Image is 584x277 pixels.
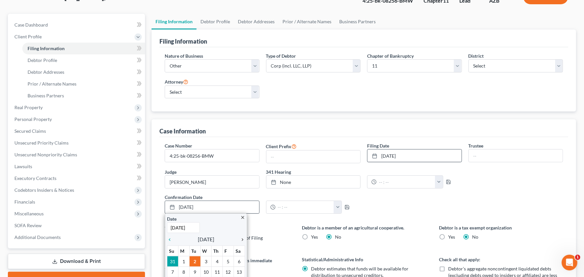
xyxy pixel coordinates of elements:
a: Debtor Profile [22,54,145,66]
a: [DATE] [165,201,259,213]
span: Yes [311,234,318,240]
span: Additional Documents [14,234,61,240]
td: 6 [234,256,245,267]
i: chevron_right [237,237,245,242]
a: Debtor Addresses [234,14,279,30]
input: -- [266,150,361,163]
a: Lawsuits [9,161,145,172]
th: Su [167,246,178,256]
a: Download & Print [8,254,145,269]
a: Prior / Alternate Names [279,14,335,30]
td: 13 [234,267,245,277]
label: Check all that apply: [439,256,563,263]
span: 1 [575,255,580,260]
label: Date [167,215,177,222]
div: Case Information [159,127,206,135]
td: 11 [212,267,223,277]
input: -- : -- [276,201,334,213]
span: Lawsuits [14,164,32,169]
span: Miscellaneous [14,211,44,216]
label: Attorney [165,78,188,86]
span: Debtor Addresses [28,69,64,75]
td: 10 [200,267,212,277]
th: W [200,246,212,256]
a: Secured Claims [9,125,145,137]
label: Type of Debtor [266,52,296,59]
a: Business Partners [335,14,380,30]
a: Filing Information [22,43,145,54]
td: 7 [167,267,178,277]
td: 9 [189,267,200,277]
td: 4 [212,256,223,267]
span: Prior / Alternate Names [28,81,76,87]
label: Statistical/Administrative Info [302,256,426,263]
label: Confirmation Date [161,194,364,201]
i: chevron_left [167,237,176,242]
iframe: Intercom live chat [562,255,577,270]
th: M [178,246,189,256]
a: Debtor Addresses [22,66,145,78]
input: 1/1/2013 [167,222,200,233]
span: No [335,234,341,240]
label: Trustee [469,142,484,149]
a: Case Dashboard [9,19,145,31]
span: Personal Property [14,116,52,122]
td: 12 [223,267,234,277]
label: Judge [165,168,177,175]
label: Case Number [165,142,192,149]
a: [DATE] [367,149,462,162]
i: close [240,215,245,220]
a: Prior / Alternate Names [22,78,145,90]
span: Debtor Profile [28,57,57,63]
span: Codebtors Insiders & Notices [14,187,74,193]
span: SOFA Review [14,223,42,228]
span: Executory Contracts [14,175,56,181]
label: Version of legal data applied to case [165,224,289,232]
span: Real Property [14,105,43,110]
td: 31 [167,256,178,267]
th: Tu [189,246,200,256]
span: [DATE] [198,235,214,243]
span: Client Profile [14,34,42,39]
span: Business Partners [28,93,64,98]
label: Filing Date [367,142,389,149]
span: Unsecured Priority Claims [14,140,69,146]
a: None [266,176,361,188]
label: 341 Hearing [263,168,465,175]
input: Enter case number... [165,149,259,162]
th: Th [212,246,223,256]
div: Filing Information [159,37,207,45]
a: close [240,213,245,221]
label: Chapter of Bankruptcy [367,52,414,59]
span: Financials [14,199,35,205]
a: Executory Contracts [9,172,145,184]
td: 3 [200,256,212,267]
input: -- : -- [377,176,435,188]
span: No [472,234,478,240]
span: Yes [448,234,455,240]
span: Case Dashboard [14,22,48,28]
input: -- [165,176,259,188]
a: Unsecured Priority Claims [9,137,145,149]
label: Nature of Business [165,52,203,59]
label: District [469,52,484,59]
span: Unsecured Nonpriority Claims [14,152,77,157]
td: 1 [178,256,189,267]
label: Client Prefix [266,142,297,150]
label: Does debtor have any property that needs immediate attention? [165,257,289,271]
a: chevron_left [167,235,176,243]
span: Date of Filing [235,235,263,241]
span: Filing Information [28,46,65,51]
label: Debtor is a tax exempt organization [439,224,563,231]
th: F [223,246,234,256]
th: Sa [234,246,245,256]
td: 2 [189,256,200,267]
span: Secured Claims [14,128,46,134]
a: Filing Information [152,14,197,30]
a: SOFA Review [9,220,145,231]
td: 5 [223,256,234,267]
a: Business Partners [22,90,145,102]
a: chevron_right [237,235,245,243]
input: -- [469,149,563,162]
a: Debtor Profile [197,14,234,30]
